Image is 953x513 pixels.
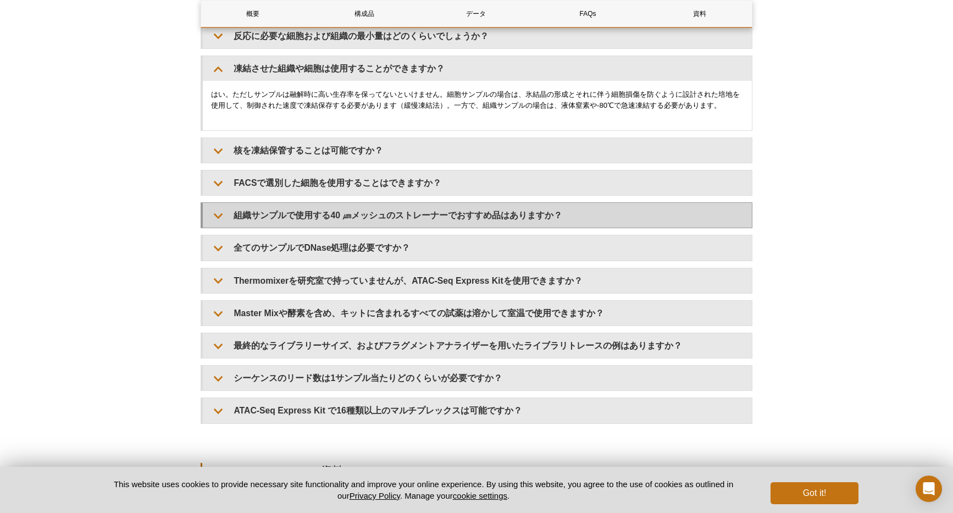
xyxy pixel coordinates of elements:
[203,301,752,326] summary: Master Mixや酵素を含め、キットに含まれるすべての試薬は溶かして室温で使用できますか？
[201,1,304,27] a: 概要
[203,398,752,423] summary: ATAC-Seq Express Kit で16種類以上のマルチプレックスは可能ですか？
[536,1,640,27] a: FAQs
[203,268,752,293] summary: Thermomixerを研究室で持っていませんが、ATAC-Seq Express Kitを使用できますか？
[201,463,752,478] h2: ATAC-Seq Express Kitの資料
[203,333,752,358] summary: 最終的なライブラリーサイズ、およびフラグメントアナライザーを用いたライブラリトレースの例はありますか？
[203,170,752,195] summary: FACSで選別した細胞を使用することはできますか？
[95,478,752,501] p: This website uses cookies to provide necessary site functionality and improve your online experie...
[211,89,744,111] p: はい。ただしサンプルは融解時に高い生存率を保ってないといけません。細胞サンプルの場合は、氷結晶の形成とそれに伴う細胞損傷を防ぐように設計された培地を使用して、制御された速度で凍結保存する必要があ...
[203,24,752,48] summary: 反応に必要な細胞および組織の最小量はどのくらいでしょうか？
[350,491,400,500] a: Privacy Policy
[424,1,528,27] a: データ
[313,1,416,27] a: 構成品
[203,235,752,260] summary: 全てのサンプルでDNase処理は必要ですか？
[203,138,752,163] summary: 核を凍結保管することは可能ですか？
[916,476,942,502] div: Open Intercom Messenger
[771,482,858,504] button: Got it!
[203,56,752,81] summary: 凍結させた組織や細胞は使用することができますか？
[203,366,752,390] summary: シーケンスのリード数は1サンプル当たりどのくらいが必要ですか？
[648,1,751,27] a: 資料
[203,203,752,228] summary: 組織サンプルで使用する40 ㎛メッシュのストレーナーでおすすめ品はありますか？
[453,491,507,500] button: cookie settings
